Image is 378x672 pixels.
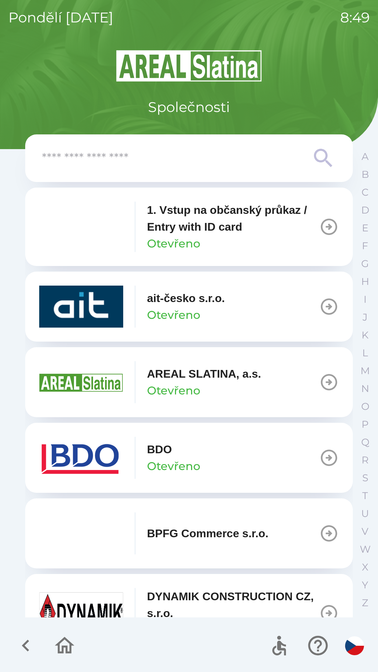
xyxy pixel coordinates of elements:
button: H [356,273,374,290]
p: N [361,383,369,395]
p: AREAL SLATINA, a.s. [147,365,261,382]
button: G [356,255,374,273]
p: Otevřeno [147,382,200,399]
p: Otevřeno [147,235,200,252]
p: U [361,507,369,520]
p: E [362,222,369,234]
button: T [356,487,374,505]
button: W [356,540,374,558]
p: O [361,400,369,413]
p: M [360,365,370,377]
button: X [356,558,374,576]
p: H [361,275,369,288]
button: F [356,237,374,255]
p: DYNAMIK CONSTRUCTION CZ, s.r.o. [147,588,319,622]
button: D [356,201,374,219]
button: Q [356,433,374,451]
p: X [362,561,368,573]
p: C [362,186,369,198]
p: pondělí [DATE] [8,7,113,28]
p: Z [362,597,368,609]
button: Z [356,594,374,612]
button: BDOOtevřeno [25,423,353,493]
img: cs flag [345,636,364,655]
button: V [356,523,374,540]
img: 9aa1c191-0426-4a03-845b-4981a011e109.jpeg [39,592,123,634]
p: Y [362,579,368,591]
button: O [356,398,374,415]
button: N [356,380,374,398]
button: L [356,344,374,362]
p: F [362,240,368,252]
p: L [362,347,368,359]
p: R [362,454,369,466]
p: V [362,525,369,538]
img: aad3f322-fb90-43a2-be23-5ead3ef36ce5.png [39,361,123,403]
p: Q [361,436,369,448]
p: A [362,150,369,163]
button: I [356,290,374,308]
p: ait-česko s.r.o. [147,290,225,307]
button: U [356,505,374,523]
p: P [362,418,369,430]
img: 40b5cfbb-27b1-4737-80dc-99d800fbabba.png [39,286,123,328]
p: B [362,168,369,181]
p: K [362,329,369,341]
button: M [356,362,374,380]
button: S [356,469,374,487]
button: B [356,166,374,183]
button: P [356,415,374,433]
p: S [362,472,368,484]
button: E [356,219,374,237]
p: Otevřeno [147,307,200,323]
p: I [364,293,366,306]
img: f3b1b367-54a7-43c8-9d7e-84e812667233.png [39,512,123,554]
img: 93ea42ec-2d1b-4d6e-8f8a-bdbb4610bcc3.png [39,206,123,248]
p: D [361,204,369,216]
button: BPFG Commerce s.r.o. [25,498,353,568]
p: 1. Vstup na občanský průkaz / Entry with ID card [147,202,319,235]
button: 1. Vstup na občanský průkaz / Entry with ID cardOtevřeno [25,188,353,266]
p: G [361,258,369,270]
p: W [360,543,371,555]
button: DYNAMIK CONSTRUCTION CZ, s.r.o.Otevřeno [25,574,353,652]
p: BDO [147,441,172,458]
p: Otevřeno [147,458,200,475]
button: Y [356,576,374,594]
p: Společnosti [148,97,230,118]
button: ait-česko s.r.o.Otevřeno [25,272,353,342]
img: Logo [25,49,353,83]
button: R [356,451,374,469]
p: 8:49 [340,7,370,28]
p: BPFG Commerce s.r.o. [147,525,268,542]
img: ae7449ef-04f1-48ed-85b5-e61960c78b50.png [39,437,123,479]
p: T [362,490,368,502]
button: J [356,308,374,326]
p: J [363,311,367,323]
button: C [356,183,374,201]
button: A [356,148,374,166]
button: K [356,326,374,344]
button: AREAL SLATINA, a.s.Otevřeno [25,347,353,417]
